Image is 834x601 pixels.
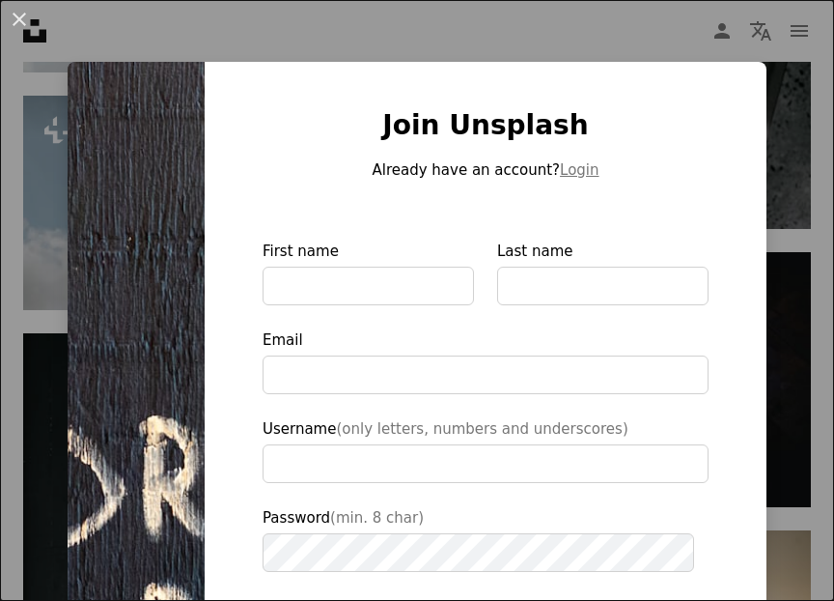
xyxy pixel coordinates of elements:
span: (only letters, numbers and underscores) [336,420,627,438]
input: Password(min. 8 char) [263,533,694,572]
label: First name [263,240,474,305]
input: Email [263,356,709,394]
input: Username(only letters, numbers and underscores) [263,444,709,483]
label: Username [263,417,709,483]
input: First name [263,267,474,305]
input: Last name [497,267,709,305]
label: Last name [497,240,709,305]
button: Login [560,158,598,182]
h1: Join Unsplash [263,108,709,143]
span: (min. 8 char) [330,509,424,527]
p: Already have an account? [263,158,709,182]
label: Password [263,506,709,572]
label: Email [263,329,709,394]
